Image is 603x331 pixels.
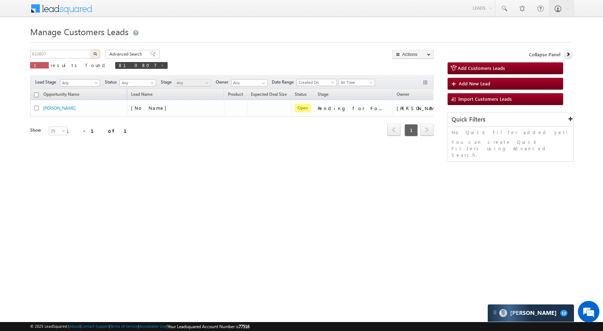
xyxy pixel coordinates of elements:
span: results found [51,62,108,68]
span: Any [120,80,154,86]
span: next [420,124,434,136]
span: Owner [216,79,231,85]
span: Collapse Panel [529,51,560,58]
div: [PERSON_NAME] [397,105,444,112]
a: Acceptable Use [139,324,167,328]
span: Owner [397,91,409,97]
a: Terms of Service [110,324,138,328]
input: Check all records [34,93,39,97]
span: 1 [34,62,45,68]
img: Carter [499,309,507,317]
span: Status [105,79,120,85]
p: No Quick Filter added yet! [452,129,570,136]
img: Search [93,52,97,56]
a: Show All Items [258,80,267,87]
p: You can create Quick Filters using Advanced Search. [452,139,570,158]
span: Import Customers Leads [458,96,512,102]
div: carter-dragCarter[PERSON_NAME]12 [487,304,574,322]
span: Any [60,80,98,86]
a: All Time [338,79,375,86]
div: 1 - 1 of 1 [66,127,135,135]
span: prev [387,124,401,136]
a: prev [387,124,401,136]
span: Add Customers Leads [458,65,505,71]
span: 1 [405,124,418,136]
span: Advanced Search [109,51,144,57]
span: Opportunity Name [43,91,79,97]
span: Lead Stage [35,79,59,85]
a: Status [291,90,310,100]
a: Any [60,79,100,86]
span: Stage [161,79,174,85]
span: 77516 [239,324,249,329]
a: Expected Deal Size [247,90,290,100]
span: [No Name] [131,105,170,111]
span: Add New Lead [459,80,490,86]
div: Show [30,127,43,133]
span: 810807 [119,62,157,68]
span: Your Leadsquared Account Number is [168,324,249,329]
span: Created On [297,79,334,86]
span: Date Range [272,79,296,85]
div: Quick Filters [448,113,573,127]
span: Expected Deal Size [251,91,287,97]
a: Contact Support [81,324,109,328]
input: Type to Search [231,79,268,86]
span: Product [228,91,243,97]
a: About [69,324,80,328]
a: 25 [49,127,67,135]
span: Stage [318,91,328,97]
a: Any [174,79,211,86]
span: Lead Name [127,90,156,100]
span: Open [295,104,311,112]
span: © 2025 LeadSquared | | | | | [30,323,249,330]
span: 25 [49,128,68,134]
img: carter-drag [492,309,498,315]
a: next [420,124,434,136]
span: Manage Customers Leads [30,26,128,37]
a: Stage [314,90,332,100]
div: Pending for Follow-Up [318,105,389,112]
a: Opportunity Name [40,90,83,100]
button: Actions [392,50,434,59]
span: 12 [560,310,567,316]
a: Any [120,79,156,86]
a: Created On [296,79,337,86]
span: All Time [339,79,373,86]
a: [PERSON_NAME] [43,105,76,111]
span: Any [175,80,209,86]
